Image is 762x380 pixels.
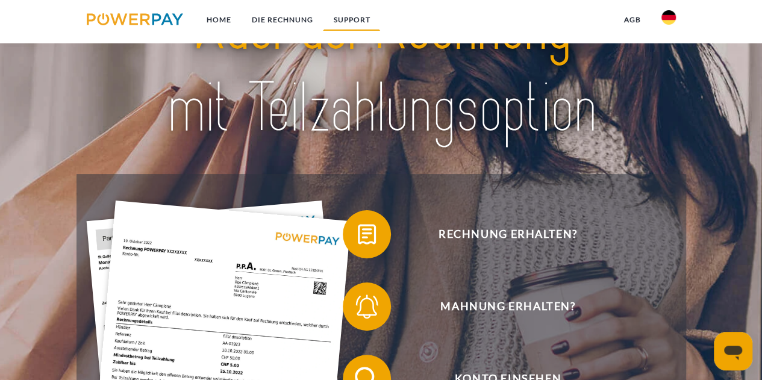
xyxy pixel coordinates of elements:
a: agb [614,9,651,31]
img: logo-powerpay.svg [87,13,184,25]
img: de [661,10,676,25]
a: SUPPORT [323,9,380,31]
a: DIE RECHNUNG [241,9,323,31]
button: Rechnung erhalten? [343,210,656,258]
button: Mahnung erhalten? [343,282,656,331]
span: Rechnung erhalten? [360,210,655,258]
span: Mahnung erhalten? [360,282,655,331]
iframe: Schaltfläche zum Öffnen des Messaging-Fensters [714,332,752,370]
img: qb_bell.svg [352,291,382,322]
a: Home [196,9,241,31]
img: qb_bill.svg [352,219,382,249]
